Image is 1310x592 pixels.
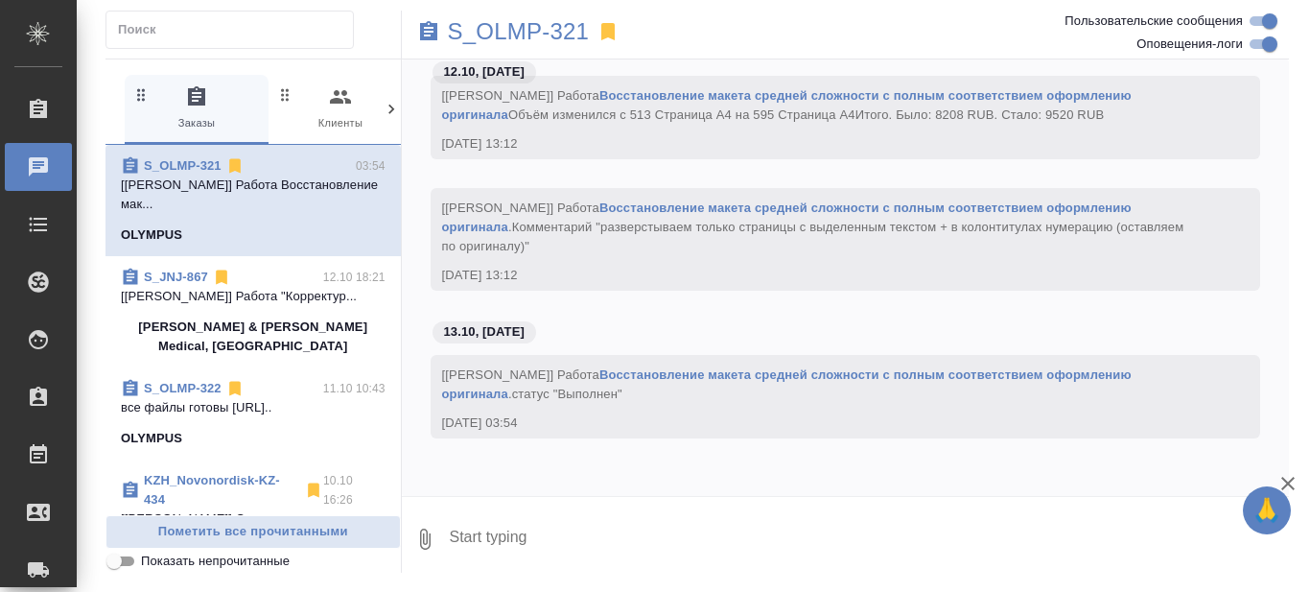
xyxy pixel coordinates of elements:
[105,367,401,460] div: S_OLMP-32211.10 10:43все файлы готовы [URL]..OLYMPUS
[144,270,208,284] a: S_JNJ-867
[144,158,222,173] a: S_OLMP-321
[323,471,385,509] p: 10.10 16:26
[121,176,386,214] p: [[PERSON_NAME]] Работа Восстановление мак...
[225,156,245,176] svg: Отписаться
[121,287,386,306] p: [[PERSON_NAME]] Работа "Корректур...
[356,156,386,176] p: 03:54
[1243,486,1291,534] button: 🙏
[132,85,261,132] span: Заказы
[212,268,231,287] svg: Отписаться
[512,387,622,401] span: статус "Выполнен"
[442,201,1188,253] span: [[PERSON_NAME]] Работа .
[1136,35,1243,54] span: Оповещения-логи
[442,414,1194,433] div: [DATE] 03:54
[118,16,353,43] input: Поиск
[442,201,1135,234] a: Восстановление макета средней сложности с полным соответствием оформлению оригинала
[442,367,1135,401] span: [[PERSON_NAME]] Работа .
[105,515,401,549] button: Пометить все прочитанными
[444,62,525,82] p: 12.10, [DATE]
[116,521,390,543] span: Пометить все прочитанными
[105,145,401,256] div: S_OLMP-32103:54[[PERSON_NAME]] Работа Восстановление мак...OLYMPUS
[448,22,590,41] a: S_OLMP-321
[1251,490,1283,531] span: 🙏
[323,268,386,287] p: 12.10 18:21
[105,460,401,571] div: KZH_Novonordisk-KZ-43410.10 16:26[[PERSON_NAME]] Статус заказа измен...Novonordisk KZ
[105,256,401,367] div: S_JNJ-86712.10 18:21[[PERSON_NAME]] Работа "Корректур...[PERSON_NAME] & [PERSON_NAME] Medical, [G...
[121,509,386,529] p: [[PERSON_NAME]] Статус заказа измен...
[855,107,1105,122] span: Итого. Было: 8208 RUB. Стало: 9520 RUB
[304,481,323,500] svg: Отписаться
[276,85,405,132] span: Клиенты
[144,381,222,395] a: S_OLMP-322
[141,552,290,571] span: Показать непрочитанные
[144,473,280,507] a: KZH_Novonordisk-KZ-434
[1064,12,1243,31] span: Пользовательские сообщения
[121,429,182,448] p: OLYMPUS
[442,367,1135,401] a: Восстановление макета средней сложности с полным соответствием оформлению оригинала
[121,225,182,245] p: OLYMPUS
[225,379,245,398] svg: Отписаться
[121,318,386,356] p: [PERSON_NAME] & [PERSON_NAME] Medical, [GEOGRAPHIC_DATA]
[442,220,1188,253] span: Комментарий "разверстываем только страницы с выделенным текстом + в колонтитулах нумерацию (остав...
[121,398,386,417] p: все файлы готовы [URL]..
[442,134,1194,154] div: [DATE] 13:12
[444,322,525,342] p: 13.10, [DATE]
[323,379,386,398] p: 11.10 10:43
[442,266,1194,285] div: [DATE] 13:12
